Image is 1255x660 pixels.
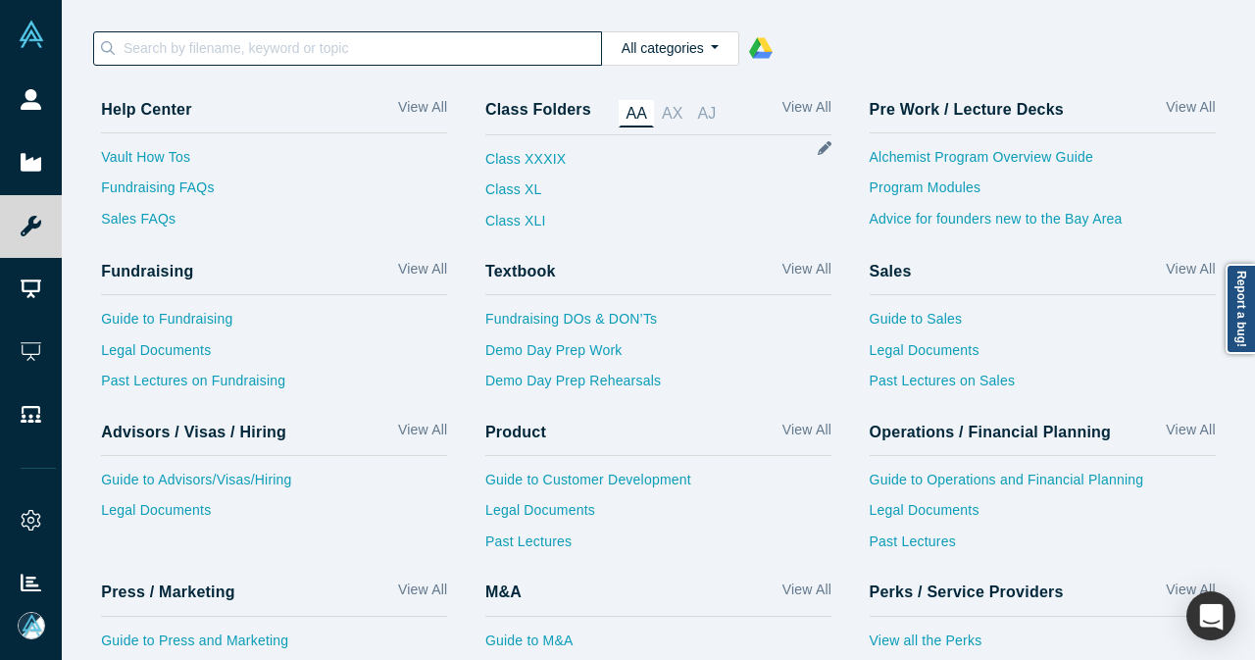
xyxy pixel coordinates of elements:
h4: Textbook [485,262,556,280]
a: Alchemist Program Overview Guide [870,147,1216,178]
a: View All [398,420,447,448]
a: Legal Documents [101,340,447,372]
h4: Help Center [101,100,191,119]
a: Fundraising DOs & DON’Ts [485,309,831,340]
a: AX [654,100,690,127]
a: AA [619,100,655,127]
a: Legal Documents [870,500,1216,532]
h4: Operations / Financial Planning [870,423,1112,441]
a: View All [1166,259,1215,287]
h4: Pre Work / Lecture Decks [870,100,1064,119]
a: View All [782,97,831,127]
button: All categories [601,31,739,66]
img: Mia Scott's Account [18,612,45,639]
h4: Sales [870,262,912,280]
a: View All [398,580,447,608]
a: Guide to Sales [870,309,1216,340]
a: AJ [690,100,724,127]
a: Vault How Tos [101,147,447,178]
a: View All [398,97,447,126]
img: Alchemist Vault Logo [18,21,45,48]
a: View All [782,580,831,608]
a: Legal Documents [485,500,831,532]
a: Program Modules [870,178,1216,209]
a: View All [1166,580,1215,608]
a: Advice for founders new to the Bay Area [870,209,1216,240]
a: View All [782,420,831,448]
a: View All [1166,420,1215,448]
a: Fundraising FAQs [101,178,447,209]
a: Guide to Operations and Financial Planning [870,470,1216,501]
a: Guide to Advisors/Visas/Hiring [101,470,447,501]
a: Class XL [485,179,566,211]
a: Class XXXIX [485,149,566,180]
h4: Fundraising [101,262,193,280]
a: Legal Documents [870,340,1216,372]
a: Sales FAQs [101,209,447,240]
a: Guide to Customer Development [485,470,831,501]
h4: Advisors / Visas / Hiring [101,423,286,441]
a: Past Lectures [870,532,1216,563]
a: Past Lectures on Fundraising [101,371,447,402]
a: View All [1166,97,1215,126]
a: Demo Day Prep Rehearsals [485,371,831,402]
a: Demo Day Prep Work [485,340,831,372]
h4: Class Folders [485,100,591,121]
h4: M&A [485,583,522,601]
a: Class XLI [485,211,566,242]
h4: Product [485,423,546,441]
a: View All [398,259,447,287]
a: Report a bug! [1226,264,1255,354]
h4: Perks / Service Providers [870,583,1064,601]
a: Past Lectures [485,532,831,563]
input: Search by filename, keyword or topic [122,35,601,61]
h4: Press / Marketing [101,583,235,601]
a: View All [782,259,831,287]
a: Guide to Fundraising [101,309,447,340]
a: Past Lectures on Sales [870,371,1216,402]
a: Legal Documents [101,500,447,532]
